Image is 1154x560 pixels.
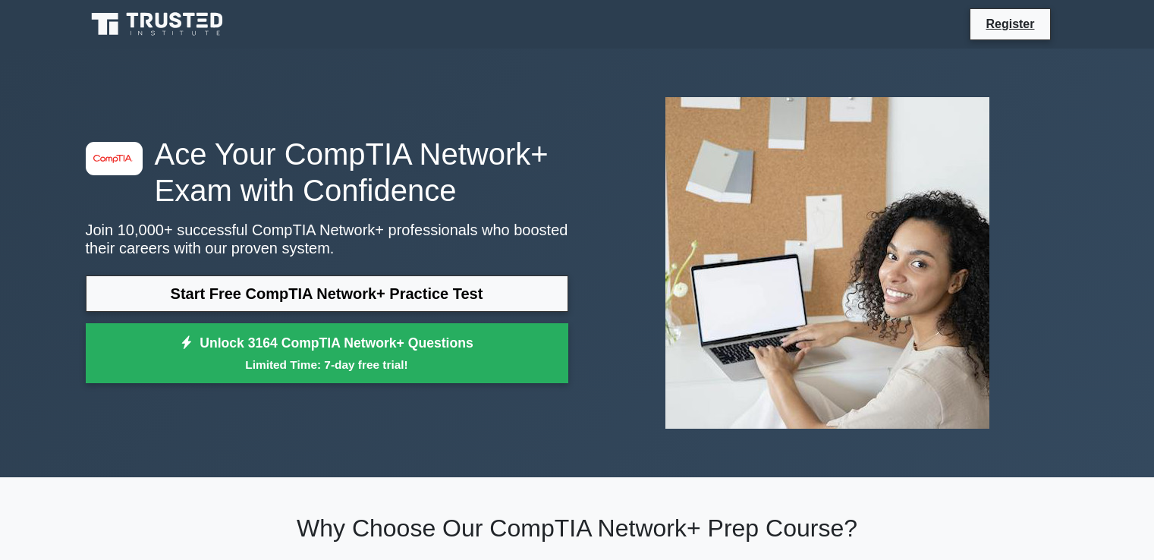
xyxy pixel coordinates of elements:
h1: Ace Your CompTIA Network+ Exam with Confidence [86,136,568,209]
p: Join 10,000+ successful CompTIA Network+ professionals who boosted their careers with our proven ... [86,221,568,257]
a: Unlock 3164 CompTIA Network+ QuestionsLimited Time: 7-day free trial! [86,323,568,384]
a: Start Free CompTIA Network+ Practice Test [86,275,568,312]
h2: Why Choose Our CompTIA Network+ Prep Course? [86,514,1069,543]
small: Limited Time: 7-day free trial! [105,356,549,373]
a: Register [976,14,1043,33]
